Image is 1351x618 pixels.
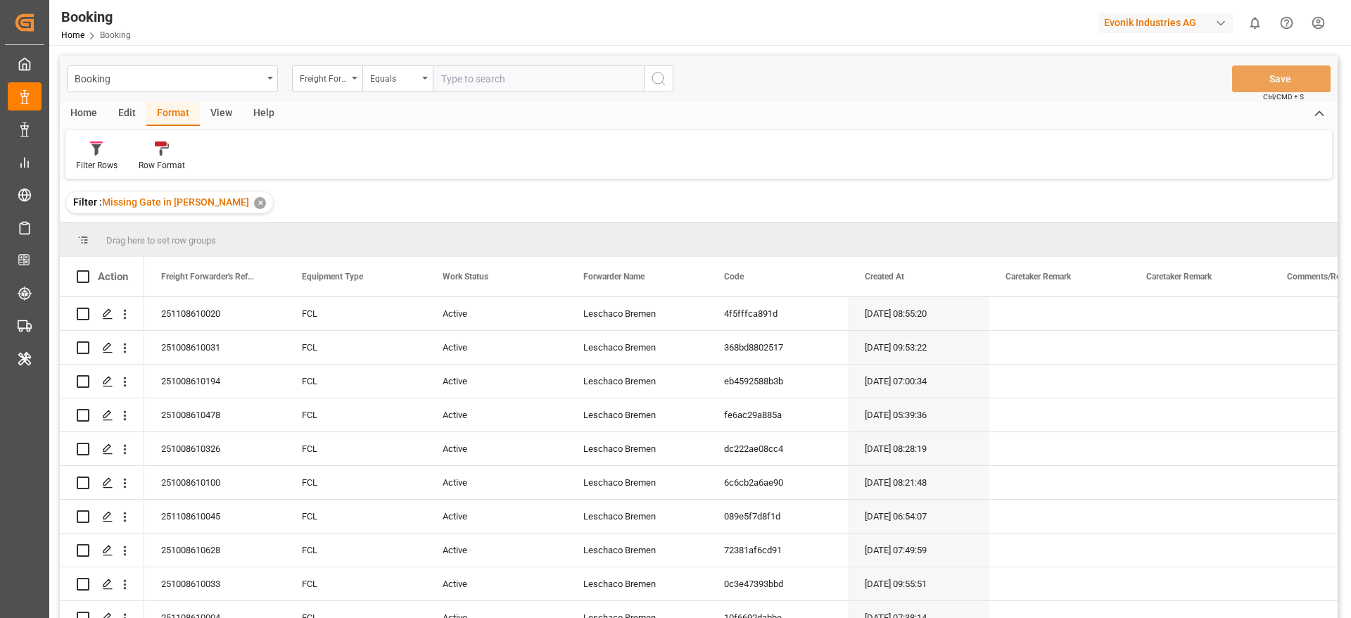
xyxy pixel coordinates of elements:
[707,365,848,398] div: eb4592588b3b
[285,567,426,600] div: FCL
[285,534,426,567] div: FCL
[848,534,989,567] div: [DATE] 07:49:59
[1146,272,1212,282] span: Caretaker Remark
[285,466,426,499] div: FCL
[848,398,989,431] div: [DATE] 05:39:36
[285,331,426,364] div: FCL
[566,500,707,533] div: Leschaco Bremen
[566,432,707,465] div: Leschaco Bremen
[144,432,285,465] div: 251008610326
[292,65,362,92] button: open menu
[426,567,566,600] div: Active
[254,197,266,209] div: ✕
[60,432,144,466] div: Press SPACE to select this row.
[161,272,255,282] span: Freight Forwarder's Reference No.
[370,69,418,85] div: Equals
[426,398,566,431] div: Active
[848,466,989,499] div: [DATE] 08:21:48
[61,30,84,40] a: Home
[443,272,488,282] span: Work Status
[848,432,989,465] div: [DATE] 08:28:19
[426,331,566,364] div: Active
[200,102,243,126] div: View
[285,297,426,330] div: FCL
[144,331,285,364] div: 251008610031
[61,6,131,27] div: Booking
[243,102,285,126] div: Help
[1098,13,1233,33] div: Evonik Industries AG
[60,567,144,601] div: Press SPACE to select this row.
[1263,92,1304,102] span: Ctrl/CMD + S
[426,432,566,465] div: Active
[848,365,989,398] div: [DATE] 07:00:34
[144,297,285,330] div: 251108610020
[583,272,645,282] span: Forwarder Name
[426,365,566,398] div: Active
[102,196,249,208] span: Missing Gate in [PERSON_NAME]
[566,297,707,330] div: Leschaco Bremen
[707,398,848,431] div: fe6ac29a885a
[144,500,285,533] div: 251108610045
[566,365,707,398] div: Leschaco Bremen
[285,365,426,398] div: FCL
[707,331,848,364] div: 368bd8802517
[848,297,989,330] div: [DATE] 08:55:20
[644,65,673,92] button: search button
[1098,9,1239,36] button: Evonik Industries AG
[60,365,144,398] div: Press SPACE to select this row.
[426,466,566,499] div: Active
[707,297,848,330] div: 4f5fffca891d
[108,102,146,126] div: Edit
[707,534,848,567] div: 72381af6cd91
[144,567,285,600] div: 251008610033
[707,432,848,465] div: dc222ae08cc4
[76,159,118,172] div: Filter Rows
[848,567,989,600] div: [DATE] 09:55:51
[1232,65,1331,92] button: Save
[73,196,102,208] span: Filter :
[566,534,707,567] div: Leschaco Bremen
[60,297,144,331] div: Press SPACE to select this row.
[848,500,989,533] div: [DATE] 06:54:07
[60,102,108,126] div: Home
[426,297,566,330] div: Active
[426,534,566,567] div: Active
[144,466,285,499] div: 251008610100
[724,272,744,282] span: Code
[566,567,707,600] div: Leschaco Bremen
[75,69,262,87] div: Booking
[707,466,848,499] div: 6c6cb2a6ae90
[106,235,216,246] span: Drag here to set row groups
[146,102,200,126] div: Format
[144,398,285,431] div: 251008610478
[300,69,348,85] div: Freight Forwarder's Reference No.
[566,466,707,499] div: Leschaco Bremen
[60,398,144,432] div: Press SPACE to select this row.
[144,365,285,398] div: 251008610194
[362,65,433,92] button: open menu
[98,270,128,283] div: Action
[1239,7,1271,39] button: show 0 new notifications
[60,500,144,534] div: Press SPACE to select this row.
[433,65,644,92] input: Type to search
[60,331,144,365] div: Press SPACE to select this row.
[285,398,426,431] div: FCL
[848,331,989,364] div: [DATE] 09:53:22
[144,534,285,567] div: 251008610628
[285,500,426,533] div: FCL
[67,65,278,92] button: open menu
[302,272,363,282] span: Equipment Type
[426,500,566,533] div: Active
[865,272,904,282] span: Created At
[707,500,848,533] div: 089e5f7d8f1d
[139,159,185,172] div: Row Format
[285,432,426,465] div: FCL
[60,466,144,500] div: Press SPACE to select this row.
[60,534,144,567] div: Press SPACE to select this row.
[566,331,707,364] div: Leschaco Bremen
[1006,272,1071,282] span: Caretaker Remark
[707,567,848,600] div: 0c3e47393bbd
[1271,7,1302,39] button: Help Center
[566,398,707,431] div: Leschaco Bremen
